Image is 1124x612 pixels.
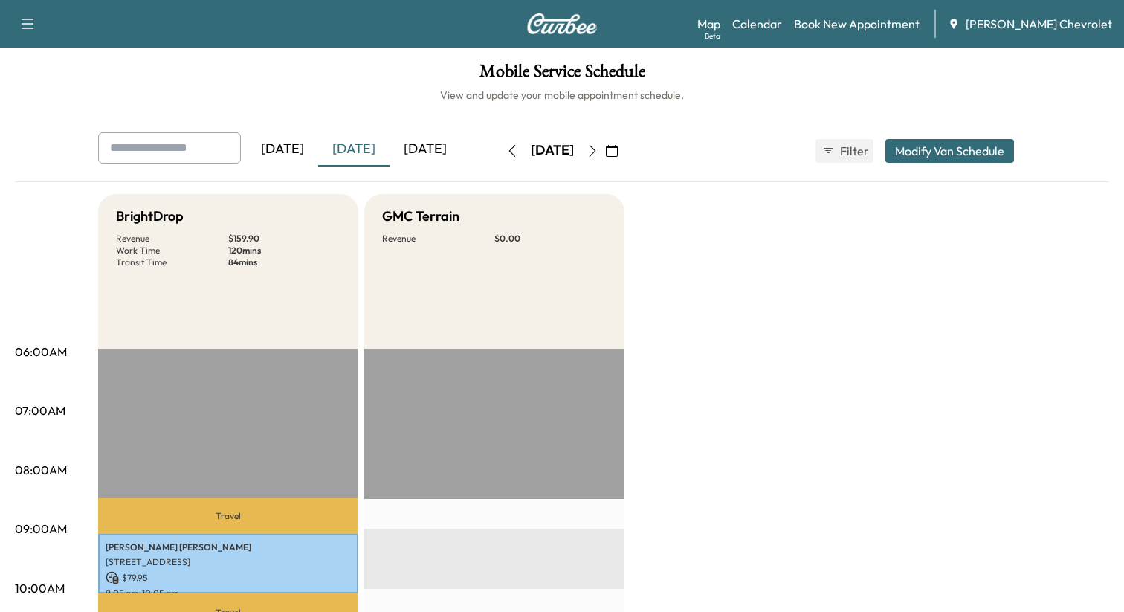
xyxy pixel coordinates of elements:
p: 9:05 am - 10:05 am [106,587,351,599]
p: 08:00AM [15,461,67,479]
p: 09:00AM [15,520,67,538]
p: 07:00AM [15,402,65,419]
p: 120 mins [228,245,340,257]
div: [DATE] [318,132,390,167]
p: $ 159.90 [228,233,340,245]
h6: View and update your mobile appointment schedule. [15,88,1109,103]
p: $ 79.95 [106,571,351,584]
a: MapBeta [697,15,720,33]
span: Filter [840,142,867,160]
button: Modify Van Schedule [885,139,1014,163]
p: Transit Time [116,257,228,268]
a: Book New Appointment [794,15,920,33]
p: Revenue [116,233,228,245]
div: [DATE] [390,132,461,167]
span: [PERSON_NAME] Chevrolet [966,15,1112,33]
button: Filter [815,139,873,163]
p: Travel [98,498,358,533]
h5: GMC Terrain [382,206,459,227]
h1: Mobile Service Schedule [15,62,1109,88]
p: $ 0.00 [494,233,607,245]
img: Curbee Logo [526,13,598,34]
p: 84 mins [228,257,340,268]
p: Revenue [382,233,494,245]
p: Work Time [116,245,228,257]
p: [STREET_ADDRESS] [106,556,351,568]
p: 06:00AM [15,343,67,361]
a: Calendar [732,15,782,33]
p: [PERSON_NAME] [PERSON_NAME] [106,541,351,553]
div: [DATE] [247,132,318,167]
h5: BrightDrop [116,206,184,227]
div: Beta [705,30,720,42]
div: [DATE] [531,141,574,160]
p: 10:00AM [15,579,65,597]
